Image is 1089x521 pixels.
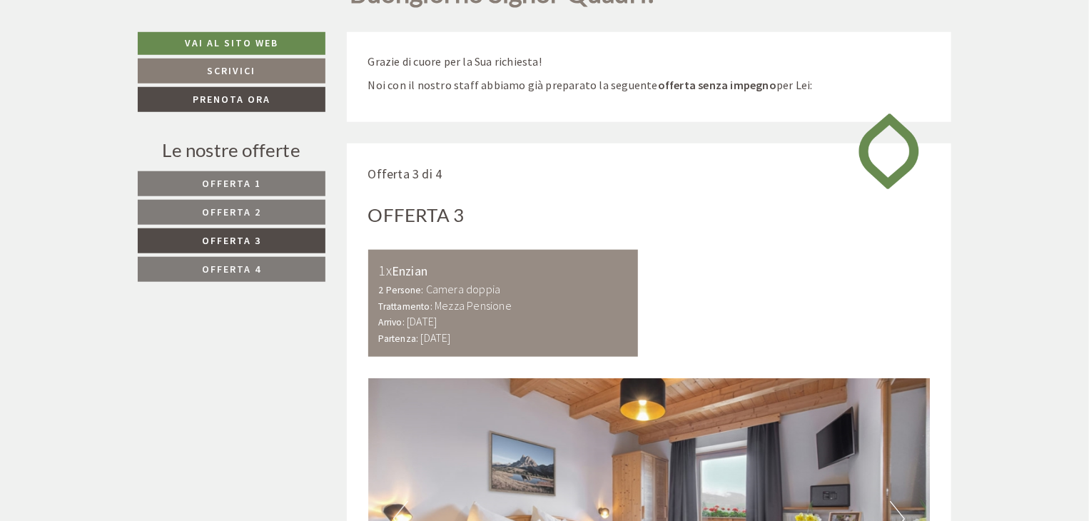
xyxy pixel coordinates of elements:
[379,261,392,279] b: 1x
[368,77,931,93] p: Noi con il nostro staff abbiamo già preparato la seguente per Lei:
[407,314,437,328] b: [DATE]
[426,282,501,296] b: Camera doppia
[368,202,465,228] div: Offerta 3
[202,177,261,190] span: Offerta 1
[368,166,442,182] span: Offerta 3 di 4
[202,206,261,218] span: Offerta 2
[379,316,405,328] small: Arrivo:
[379,284,424,296] small: 2 Persone:
[138,87,325,112] a: Prenota ora
[11,39,223,83] div: Buon giorno, come possiamo aiutarla?
[435,298,512,313] b: Mezza Pensione
[138,59,325,84] a: Scrivici
[421,330,451,345] b: [DATE]
[379,260,628,281] div: Enzian
[202,263,261,275] span: Offerta 4
[658,78,776,92] strong: offerta senza impegno
[848,101,930,202] img: image
[490,376,562,401] button: Invia
[138,32,325,55] a: Vai al sito web
[202,234,261,247] span: Offerta 3
[368,54,931,70] p: Grazie di cuore per la Sua richiesta!
[379,333,419,345] small: Partenza:
[22,42,216,54] div: [GEOGRAPHIC_DATA]
[22,70,216,80] small: 20:57
[138,137,325,163] div: Le nostre offerte
[379,300,432,313] small: Trattamento:
[245,11,318,36] div: domenica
